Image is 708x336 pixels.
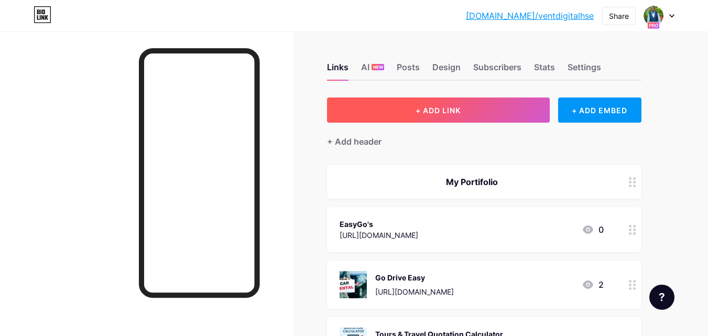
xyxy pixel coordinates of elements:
[361,61,384,80] div: AI
[534,61,555,80] div: Stats
[582,278,604,291] div: 2
[327,97,550,123] button: + ADD LINK
[340,176,604,188] div: My Portifolio
[558,97,641,123] div: + ADD EMBED
[340,271,367,298] img: Go Drive Easy
[397,61,420,80] div: Posts
[375,272,454,283] div: Go Drive Easy
[327,135,382,148] div: + Add header
[340,219,418,230] div: EasyGo's
[644,6,663,26] img: ventdigitalhse
[327,61,348,80] div: Links
[582,223,604,236] div: 0
[416,106,461,115] span: + ADD LINK
[466,9,594,22] a: [DOMAIN_NAME]/ventdigitalhse
[568,61,601,80] div: Settings
[375,286,454,297] div: [URL][DOMAIN_NAME]
[340,230,418,241] div: [URL][DOMAIN_NAME]
[432,61,461,80] div: Design
[373,64,383,70] span: NEW
[473,61,521,80] div: Subscribers
[609,10,629,21] div: Share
